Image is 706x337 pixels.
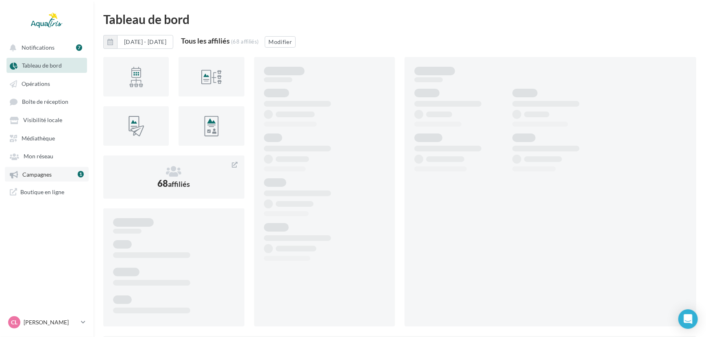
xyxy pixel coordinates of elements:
[5,40,85,55] button: Notifications 7
[678,309,698,329] div: Open Intercom Messenger
[22,135,55,142] span: Médiathèque
[11,318,17,326] span: CL
[157,178,190,189] span: 68
[22,80,50,87] span: Opérations
[22,62,62,69] span: Tableau de bord
[5,167,89,182] a: Campagnes 1
[23,117,62,124] span: Visibilité locale
[103,35,173,49] button: [DATE] - [DATE]
[5,58,89,72] a: Tableau de bord
[117,35,173,49] button: [DATE] - [DATE]
[24,153,53,160] span: Mon réseau
[24,318,78,326] p: [PERSON_NAME]
[7,315,87,330] a: CL [PERSON_NAME]
[231,38,259,45] div: (68 affiliés)
[265,36,296,48] button: Modifier
[78,171,84,177] div: 1
[168,179,190,188] span: affiliés
[76,44,82,51] div: 7
[5,131,89,145] a: Médiathèque
[5,112,89,127] a: Visibilité locale
[20,188,64,196] span: Boutique en ligne
[181,37,230,44] div: Tous les affiliés
[5,185,89,199] a: Boutique en ligne
[22,98,68,105] span: Boîte de réception
[103,13,696,25] div: Tableau de bord
[78,170,84,179] a: 1
[22,44,54,51] span: Notifications
[5,149,89,163] a: Mon réseau
[5,76,89,91] a: Opérations
[5,94,89,109] a: Boîte de réception
[22,171,52,178] span: Campagnes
